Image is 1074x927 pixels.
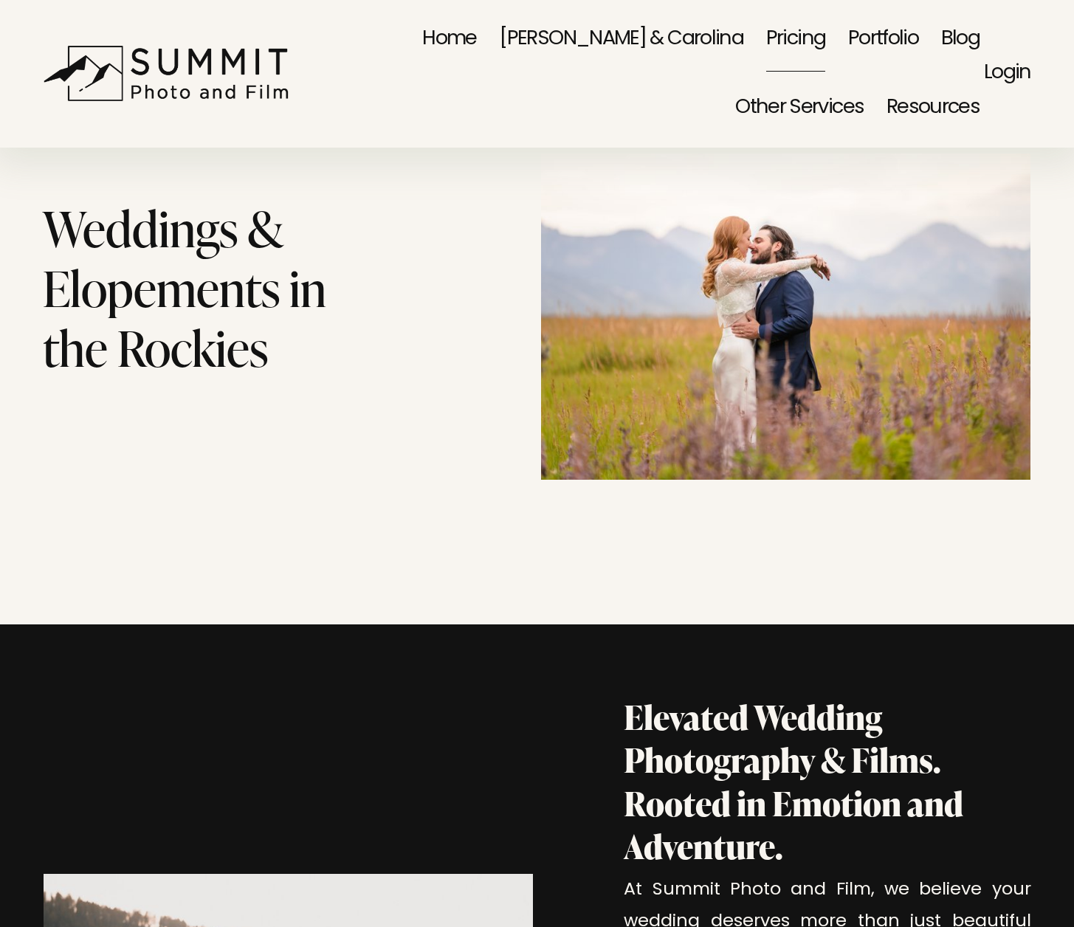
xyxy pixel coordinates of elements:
a: folder dropdown [887,74,980,142]
a: Pricing [766,5,826,74]
span: Other Services [735,76,864,140]
a: Portfolio [848,5,918,74]
strong: Elevated Wedding Photography & Films. Rooted in Emotion and Adventure. [624,694,968,869]
img: Summit Photo and Film [43,45,297,102]
a: folder dropdown [735,74,864,142]
a: Home [422,5,476,74]
a: Blog [941,5,980,74]
span: Resources [887,76,980,140]
a: [PERSON_NAME] & Carolina [499,5,743,74]
h1: Weddings & Elopements in the Rockies [43,198,367,378]
a: Login [984,41,1031,106]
